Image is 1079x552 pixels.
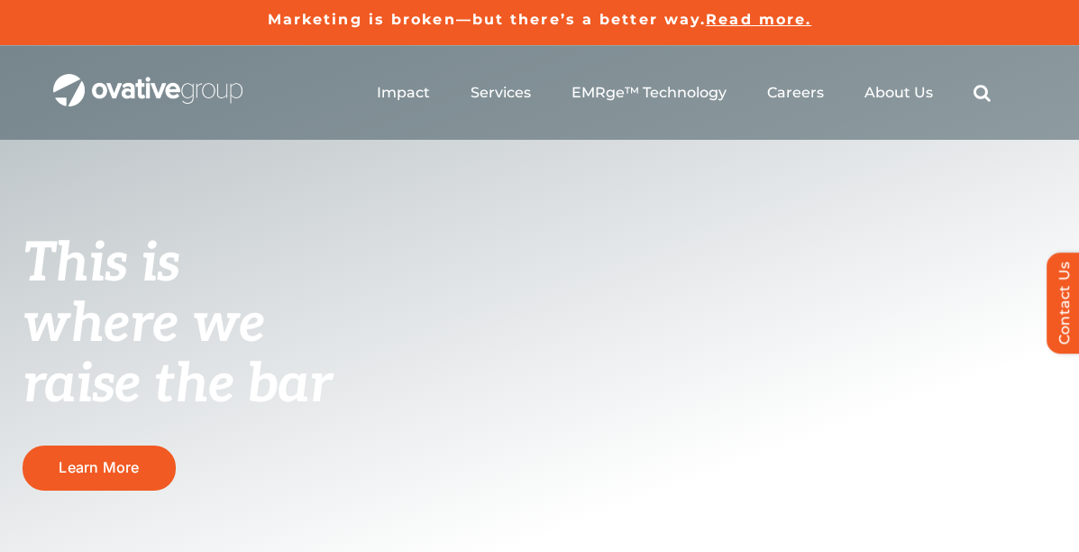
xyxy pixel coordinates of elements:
[767,84,824,102] a: Careers
[377,64,991,122] nav: Menu
[59,459,139,476] span: Learn More
[23,232,179,297] span: This is
[23,446,176,490] a: Learn More
[377,84,430,102] a: Impact
[572,84,727,102] a: EMRge™ Technology
[974,84,991,102] a: Search
[268,11,707,28] a: Marketing is broken—but there’s a better way.
[864,84,933,102] a: About Us
[53,72,242,89] a: OG_Full_horizontal_WHT
[23,292,332,418] span: where we raise the bar
[706,11,811,28] a: Read more.
[471,84,531,102] a: Services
